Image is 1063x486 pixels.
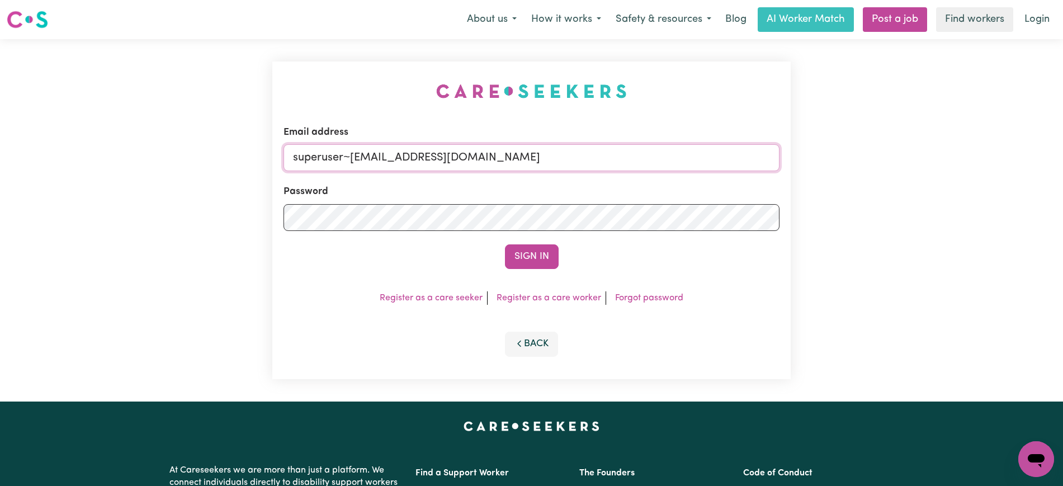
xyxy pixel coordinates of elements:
[284,125,348,140] label: Email address
[415,469,509,478] a: Find a Support Worker
[608,8,719,31] button: Safety & resources
[1018,441,1054,477] iframe: Button to launch messaging window
[743,469,812,478] a: Code of Conduct
[284,185,328,199] label: Password
[863,7,927,32] a: Post a job
[460,8,524,31] button: About us
[284,144,779,171] input: Email address
[615,294,683,303] a: Forgot password
[719,7,753,32] a: Blog
[758,7,854,32] a: AI Worker Match
[7,10,48,30] img: Careseekers logo
[505,332,559,356] button: Back
[524,8,608,31] button: How it works
[497,294,601,303] a: Register as a care worker
[579,469,635,478] a: The Founders
[505,244,559,269] button: Sign In
[380,294,483,303] a: Register as a care seeker
[7,7,48,32] a: Careseekers logo
[1018,7,1056,32] a: Login
[936,7,1013,32] a: Find workers
[464,422,599,431] a: Careseekers home page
